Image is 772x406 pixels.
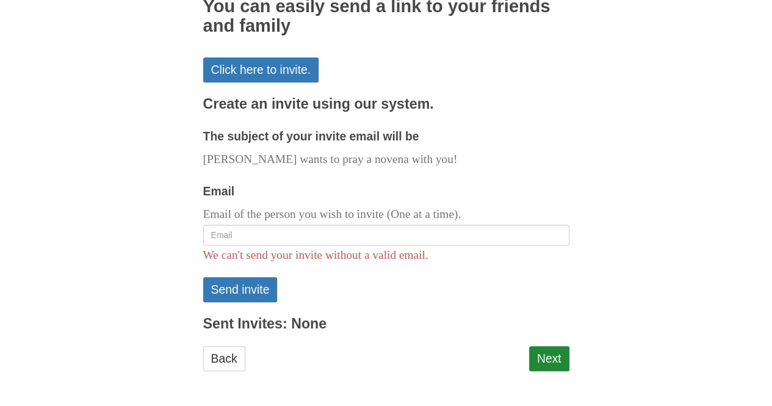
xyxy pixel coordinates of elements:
[203,225,569,245] input: Email
[529,346,569,371] a: Next
[203,346,245,371] a: Back
[203,181,235,201] label: Email
[203,248,428,261] span: We can't send your invite without a valid email.
[203,57,319,82] a: Click here to invite.
[203,277,278,302] button: Send invite
[203,150,569,170] p: [PERSON_NAME] wants to pray a novena with you!
[203,126,419,147] label: The subject of your invite email will be
[203,316,569,332] h3: Sent Invites: None
[203,96,569,112] h3: Create an invite using our system.
[203,205,569,225] p: Email of the person you wish to invite (One at a time).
